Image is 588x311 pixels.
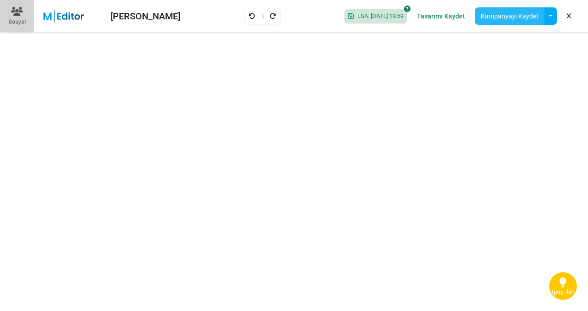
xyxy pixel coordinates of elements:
a: Tasarımı Kaydet [415,8,467,24]
div: Sosyal [8,18,26,26]
a: Geri almak [248,10,256,22]
a: Yinele [269,10,276,22]
button: Kampanyayı Kaydet [475,7,545,25]
span: Ipuç -ları [552,288,575,296]
span: LSA: [DATE] 19:59 [354,12,404,20]
i: SoftSave® is off [404,6,410,12]
div: [PERSON_NAME] [110,9,180,23]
